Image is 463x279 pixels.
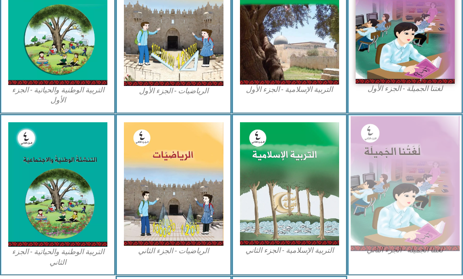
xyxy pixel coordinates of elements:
[8,85,107,106] figcaption: التربية الوطنية والحياتية - الجزء الأول​
[240,245,339,256] figcaption: التربية الإسلامية - الجزء الثاني
[124,86,223,96] figcaption: الرياضيات - الجزء الأول​
[124,246,223,256] figcaption: الرياضيات - الجزء الثاني
[240,85,339,95] figcaption: التربية الإسلامية - الجزء الأول
[356,84,455,94] figcaption: لغتنا الجميلة - الجزء الأول​
[8,247,107,268] figcaption: التربية الوطنية والحياتية - الجزء الثاني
